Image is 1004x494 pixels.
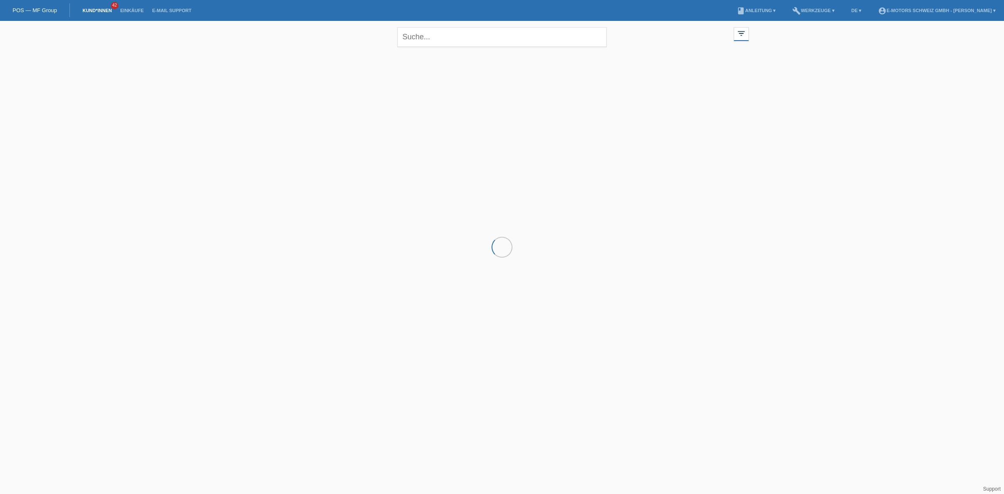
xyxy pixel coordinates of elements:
[878,7,886,15] i: account_circle
[13,7,57,13] a: POS — MF Group
[733,8,780,13] a: bookAnleitung ▾
[737,7,745,15] i: book
[792,7,801,15] i: build
[983,486,1001,492] a: Support
[737,29,746,38] i: filter_list
[78,8,116,13] a: Kund*innen
[397,27,607,47] input: Suche...
[874,8,1000,13] a: account_circleE-Motors Schweiz GmbH - [PERSON_NAME] ▾
[111,2,118,9] span: 42
[788,8,839,13] a: buildWerkzeuge ▾
[116,8,148,13] a: Einkäufe
[148,8,196,13] a: E-Mail Support
[847,8,866,13] a: DE ▾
